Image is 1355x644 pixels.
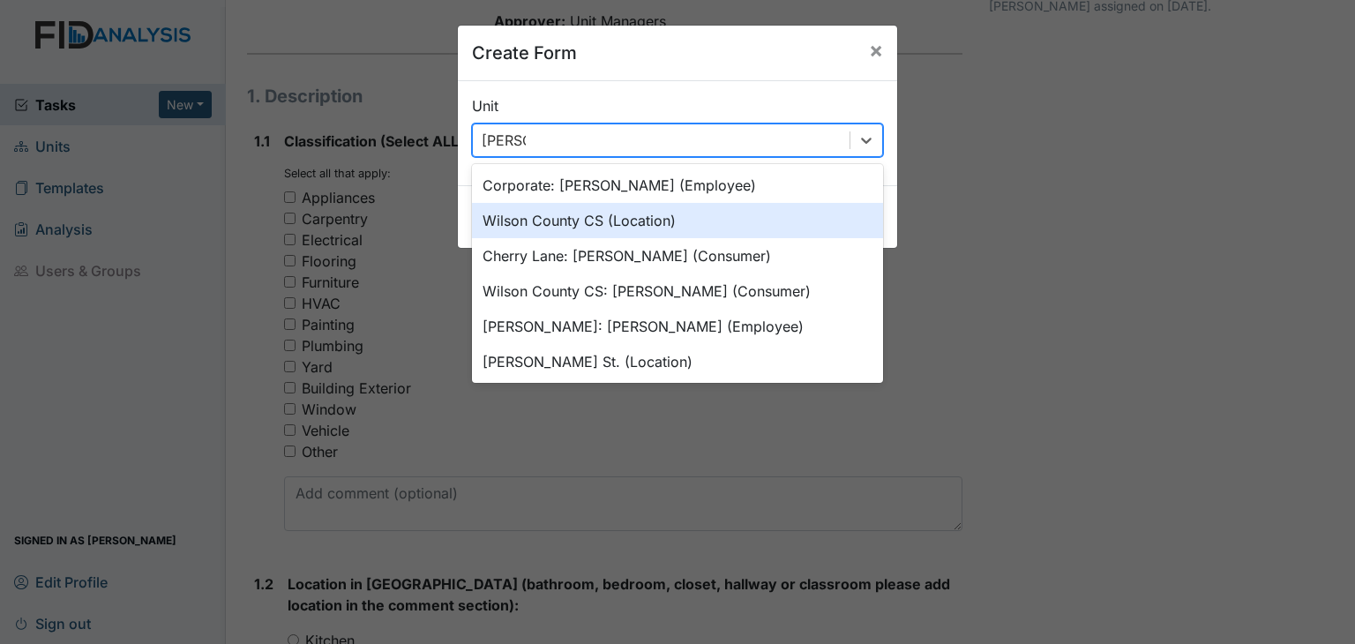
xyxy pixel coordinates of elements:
[472,168,883,203] div: Corporate: [PERSON_NAME] (Employee)
[472,40,577,66] h5: Create Form
[472,273,883,309] div: Wilson County CS: [PERSON_NAME] (Consumer)
[869,37,883,63] span: ×
[472,203,883,238] div: Wilson County CS (Location)
[472,95,498,116] label: Unit
[855,26,897,75] button: Close
[472,344,883,379] div: [PERSON_NAME] St. (Location)
[472,309,883,344] div: [PERSON_NAME]: [PERSON_NAME] (Employee)
[472,238,883,273] div: Cherry Lane: [PERSON_NAME] (Consumer)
